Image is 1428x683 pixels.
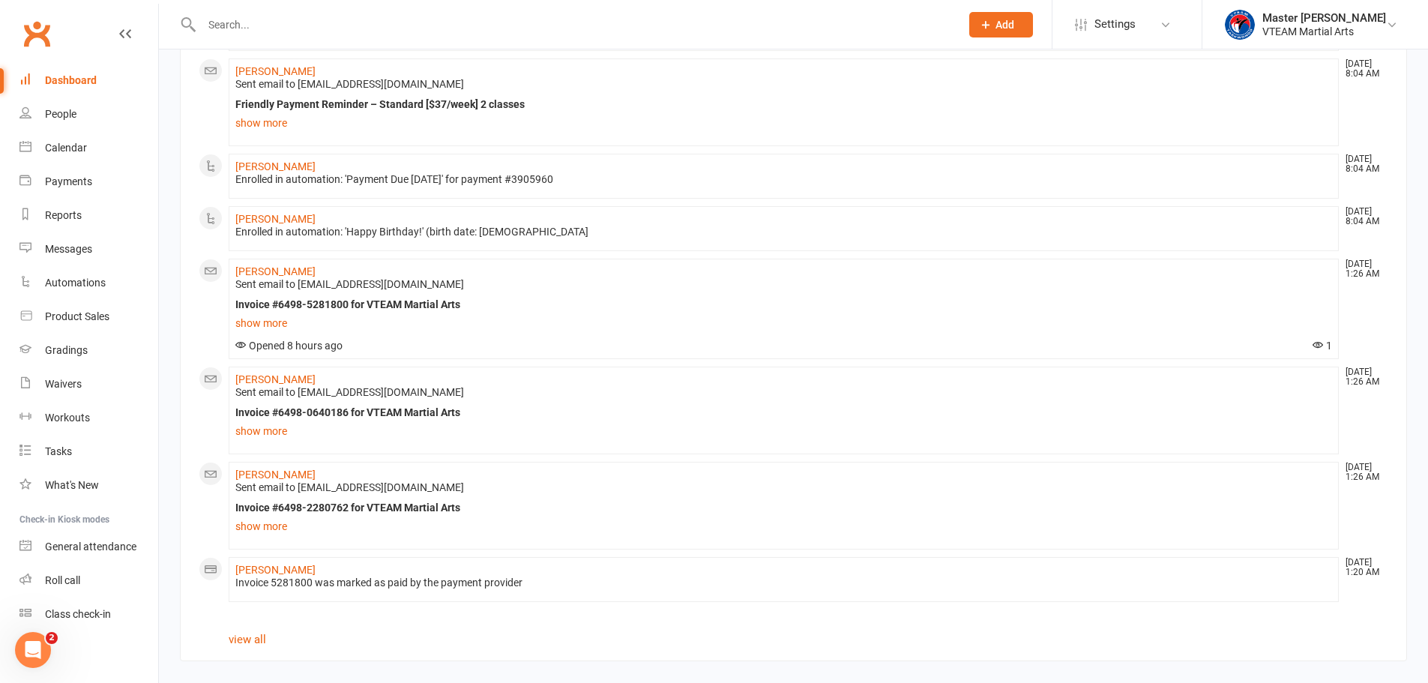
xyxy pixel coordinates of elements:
[235,386,464,398] span: Sent email to [EMAIL_ADDRESS][DOMAIN_NAME]
[235,516,1332,537] a: show more
[235,481,464,493] span: Sent email to [EMAIL_ADDRESS][DOMAIN_NAME]
[19,97,158,131] a: People
[45,608,111,620] div: Class check-in
[1338,463,1388,482] time: [DATE] 1:26 AM
[45,412,90,424] div: Workouts
[19,232,158,266] a: Messages
[235,298,1332,311] div: Invoice #6498-5281800 for VTEAM Martial Arts
[15,632,51,668] iframe: Intercom live chat
[19,401,158,435] a: Workouts
[1338,154,1388,174] time: [DATE] 8:04 AM
[235,78,464,90] span: Sent email to [EMAIL_ADDRESS][DOMAIN_NAME]
[45,344,88,356] div: Gradings
[19,598,158,631] a: Class kiosk mode
[235,226,1332,238] div: Enrolled in automation: 'Happy Birthday!' (birth date: [DEMOGRAPHIC_DATA]
[19,199,158,232] a: Reports
[45,175,92,187] div: Payments
[45,574,80,586] div: Roll call
[1094,7,1136,41] span: Settings
[235,160,316,172] a: [PERSON_NAME]
[1313,340,1332,352] span: 1
[45,479,99,491] div: What's New
[1338,259,1388,279] time: [DATE] 1:26 AM
[45,541,136,553] div: General attendance
[235,502,1332,514] div: Invoice #6498-2280762 for VTEAM Martial Arts
[235,577,1332,589] div: Invoice 5281800 was marked as paid by the payment provider
[235,564,316,576] a: [PERSON_NAME]
[1225,10,1255,40] img: thumb_image1628552580.png
[235,469,316,481] a: [PERSON_NAME]
[995,19,1014,31] span: Add
[45,310,109,322] div: Product Sales
[45,108,76,120] div: People
[19,334,158,367] a: Gradings
[19,530,158,564] a: General attendance kiosk mode
[45,445,72,457] div: Tasks
[19,564,158,598] a: Roll call
[235,112,1332,133] a: show more
[19,131,158,165] a: Calendar
[235,340,343,352] span: Opened 8 hours ago
[235,373,316,385] a: [PERSON_NAME]
[1262,11,1386,25] div: Master [PERSON_NAME]
[235,278,464,290] span: Sent email to [EMAIL_ADDRESS][DOMAIN_NAME]
[229,633,266,646] a: view all
[235,265,316,277] a: [PERSON_NAME]
[197,14,950,35] input: Search...
[19,469,158,502] a: What's New
[18,15,55,52] a: Clubworx
[235,173,1332,186] div: Enrolled in automation: 'Payment Due [DATE]' for payment #3905960
[45,277,106,289] div: Automations
[235,406,1332,419] div: Invoice #6498-0640186 for VTEAM Martial Arts
[19,435,158,469] a: Tasks
[235,98,1332,111] div: Friendly Payment Reminder – Standard [$37/week] 2 classes
[1338,367,1388,387] time: [DATE] 1:26 AM
[1338,558,1388,577] time: [DATE] 1:20 AM
[235,421,1332,442] a: show more
[1338,207,1388,226] time: [DATE] 8:04 AM
[45,378,82,390] div: Waivers
[46,632,58,644] span: 2
[45,74,97,86] div: Dashboard
[235,65,316,77] a: [PERSON_NAME]
[19,165,158,199] a: Payments
[19,266,158,300] a: Automations
[1338,59,1388,79] time: [DATE] 8:04 AM
[19,64,158,97] a: Dashboard
[19,367,158,401] a: Waivers
[235,213,316,225] a: [PERSON_NAME]
[45,243,92,255] div: Messages
[45,209,82,221] div: Reports
[19,300,158,334] a: Product Sales
[45,142,87,154] div: Calendar
[969,12,1033,37] button: Add
[1262,25,1386,38] div: VTEAM Martial Arts
[235,313,1332,334] a: show more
